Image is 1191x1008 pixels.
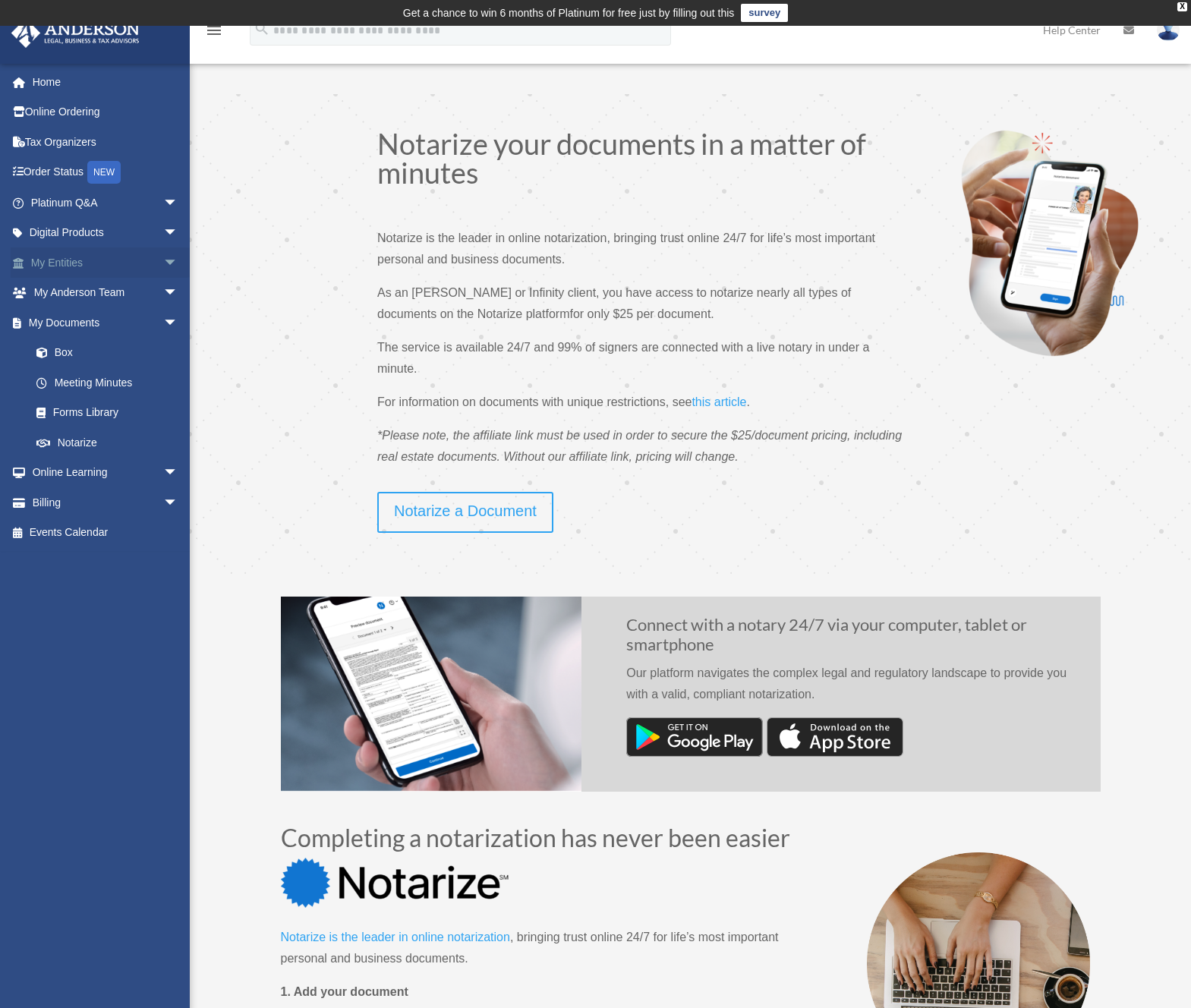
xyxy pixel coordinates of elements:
i: search [254,20,270,37]
h2: Connect with a notary 24/7 via your computer, tablet or smartphone [626,615,1077,663]
strong: 1. Add your document [281,985,408,998]
a: this article [692,395,746,416]
span: *Please note, the affiliate link must be used in order to secure the $25/document pricing, includ... [377,429,902,463]
a: Forms Library [21,398,201,428]
a: My Anderson Teamarrow_drop_down [11,278,201,308]
span: For information on documents with unique restrictions, see [377,395,692,408]
a: Online Learningarrow_drop_down [11,458,201,488]
a: Notarize is the leader in online notarization [281,931,510,951]
span: arrow_drop_down [163,307,194,339]
img: User Pic [1157,19,1180,41]
div: NEW [87,161,121,184]
span: arrow_drop_down [163,187,194,219]
a: My Documentsarrow_drop_down [11,307,201,338]
span: arrow_drop_down [163,278,194,309]
a: Notarize [21,427,194,458]
a: Tax Organizers [11,127,201,157]
a: Notarize a Document [377,492,553,533]
a: Platinum Q&Aarrow_drop_down [11,187,201,218]
span: arrow_drop_down [163,458,194,489]
div: Get a chance to win 6 months of Platinum for free just by filling out this [403,4,735,22]
span: for only $25 per document. [569,307,714,320]
img: Notarize Doc-1 [281,597,581,792]
i: menu [205,21,223,39]
a: Home [11,67,201,97]
a: Billingarrow_drop_down [11,487,201,518]
span: arrow_drop_down [163,247,194,279]
a: Online Ordering [11,97,201,128]
a: survey [741,4,788,22]
span: As an [PERSON_NAME] or Infinity client, you have access to notarize nearly all types of documents... [377,286,851,320]
p: , bringing trust online 24/7 for life’s most important personal and business documents. [281,927,812,981]
img: Anderson Advisors Platinum Portal [7,18,144,48]
a: Order StatusNEW [11,157,201,188]
a: Events Calendar [11,518,201,548]
a: menu [205,27,223,39]
a: Digital Productsarrow_drop_down [11,218,201,248]
a: Box [21,338,201,368]
span: arrow_drop_down [163,218,194,249]
span: . [746,395,749,408]
h2: Completing a notarization has never been easier [281,826,812,858]
span: arrow_drop_down [163,487,194,518]
p: Our platform navigates the complex legal and regulatory landscape to provide you with a valid, co... [626,663,1077,717]
h1: Notarize your documents in a matter of minutes [377,129,905,194]
span: The service is available 24/7 and 99% of signers are connected with a live notary in under a minute. [377,341,869,375]
a: Meeting Minutes [21,367,201,398]
span: Notarize is the leader in online notarization, bringing trust online 24/7 for life’s most importa... [377,232,875,266]
img: Notarize-hero [956,129,1144,357]
a: My Entitiesarrow_drop_down [11,247,201,278]
span: this article [692,395,746,408]
div: close [1177,2,1187,11]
